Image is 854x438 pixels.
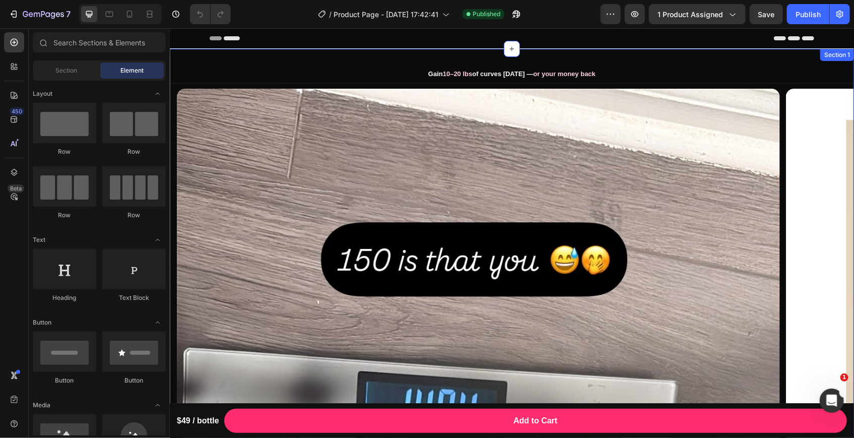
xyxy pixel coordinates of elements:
span: Toggle open [150,232,166,248]
div: 450 [10,107,24,115]
div: Row [102,147,166,156]
span: Layout [33,89,52,98]
div: Section 1 [652,22,682,31]
span: Media [33,401,50,410]
div: Heading [33,293,96,302]
div: Undo/Redo [190,4,231,24]
input: Search Sections & Elements [33,32,166,52]
p: 7 [66,8,71,20]
div: Button [102,376,166,385]
span: Element [120,66,144,75]
span: Toggle open [150,315,166,331]
div: Publish [796,9,821,20]
button: Save [750,4,783,24]
span: Save [758,10,775,19]
span: 1 product assigned [658,9,723,20]
div: Text Block [102,293,166,302]
div: Row [33,211,96,220]
span: Text [33,235,45,244]
b: or your money back [364,42,426,49]
span: Button [33,318,51,327]
iframe: Intercom live chat [820,389,844,413]
span: 1 [840,373,848,382]
span: Section [56,66,78,75]
span: Product Page - [DATE] 17:42:41 [334,9,438,20]
button: Add to Cart [54,381,677,405]
span: / [329,9,332,20]
iframe: Design area [170,28,854,438]
div: Row [102,211,166,220]
div: $49 / bottle [7,387,49,399]
button: Publish [787,4,829,24]
div: Row [33,147,96,156]
div: Beta [8,184,24,193]
span: Toggle open [150,86,166,102]
div: Button [33,376,96,385]
button: 1 product assigned [649,4,746,24]
button: 7 [4,4,75,24]
span: Published [473,10,500,19]
b: 10–20 lbs [273,42,303,49]
span: Toggle open [150,397,166,413]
